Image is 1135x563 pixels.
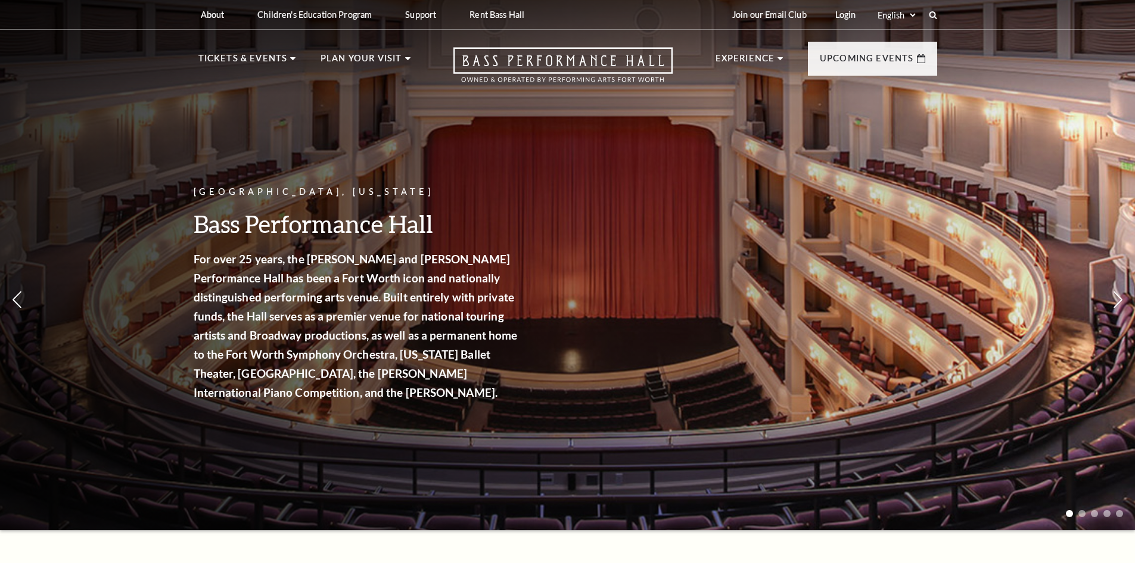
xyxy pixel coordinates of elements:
[194,252,518,399] strong: For over 25 years, the [PERSON_NAME] and [PERSON_NAME] Performance Hall has been a Fort Worth ico...
[194,185,521,200] p: [GEOGRAPHIC_DATA], [US_STATE]
[194,209,521,239] h3: Bass Performance Hall
[198,51,288,73] p: Tickets & Events
[875,10,918,21] select: Select:
[469,10,524,20] p: Rent Bass Hall
[257,10,372,20] p: Children's Education Program
[405,10,436,20] p: Support
[321,51,402,73] p: Plan Your Visit
[201,10,225,20] p: About
[820,51,914,73] p: Upcoming Events
[716,51,775,73] p: Experience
